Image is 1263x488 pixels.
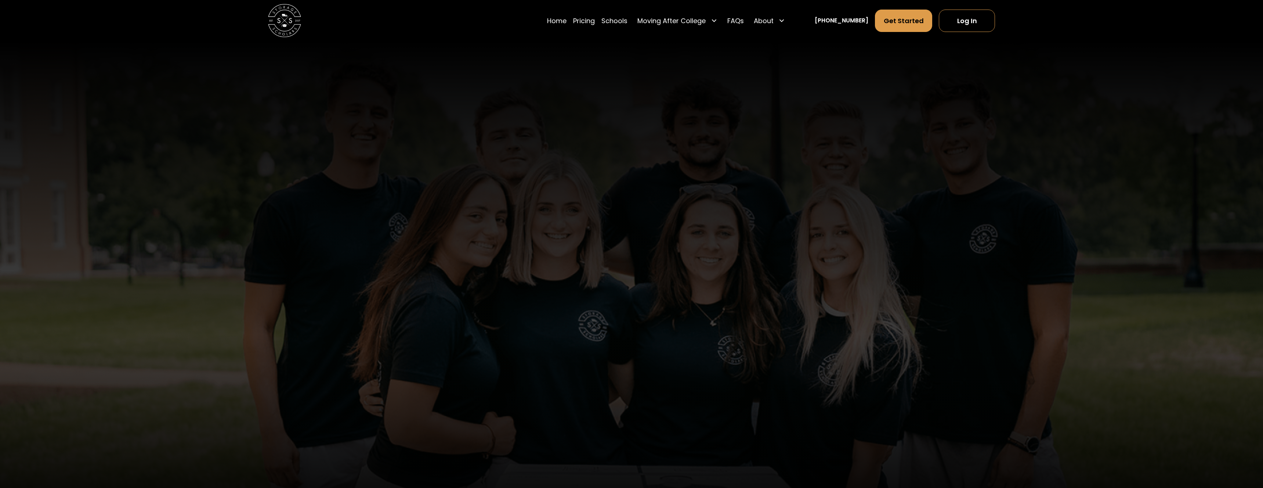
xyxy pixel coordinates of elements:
a: Home [547,9,567,32]
a: [PHONE_NUMBER] [815,16,868,25]
div: Moving After College [637,16,706,26]
a: Pricing [573,9,595,32]
a: Schools [601,9,627,32]
a: Get Started [875,10,932,32]
div: About [754,16,774,26]
a: FAQs [727,9,744,32]
img: Storage Scholars main logo [268,4,301,37]
em: uncommonly well [614,324,681,335]
a: Log In [939,10,995,32]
